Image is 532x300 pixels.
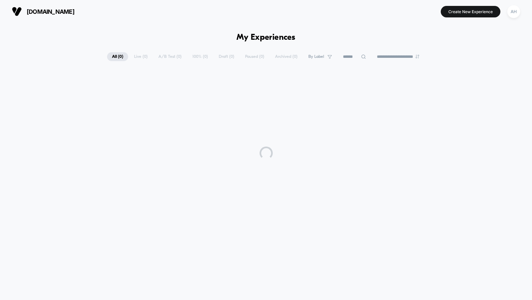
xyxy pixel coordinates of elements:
img: Visually logo [12,7,22,16]
h1: My Experiences [237,33,295,42]
div: AH [507,5,520,18]
span: [DOMAIN_NAME] [27,8,74,15]
span: All ( 0 ) [107,52,128,61]
img: end [415,55,419,58]
button: AH [505,5,522,18]
button: Create New Experience [441,6,500,17]
span: By Label [308,54,324,59]
button: [DOMAIN_NAME] [10,6,76,17]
